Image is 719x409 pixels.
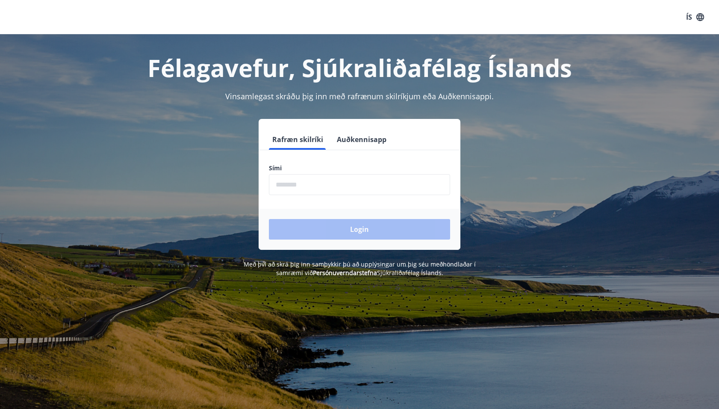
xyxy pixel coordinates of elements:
[244,260,476,277] span: Með því að skrá þig inn samþykkir þú að upplýsingar um þig séu meðhöndlaðar í samræmi við Sjúkral...
[681,9,709,25] button: ÍS
[269,164,450,172] label: Sími
[225,91,494,101] span: Vinsamlegast skráðu þig inn með rafrænum skilríkjum eða Auðkennisappi.
[333,129,390,150] button: Auðkennisapp
[313,269,377,277] a: Persónuverndarstefna
[62,51,657,84] h1: Félagavefur, Sjúkraliðafélag Íslands
[269,129,327,150] button: Rafræn skilríki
